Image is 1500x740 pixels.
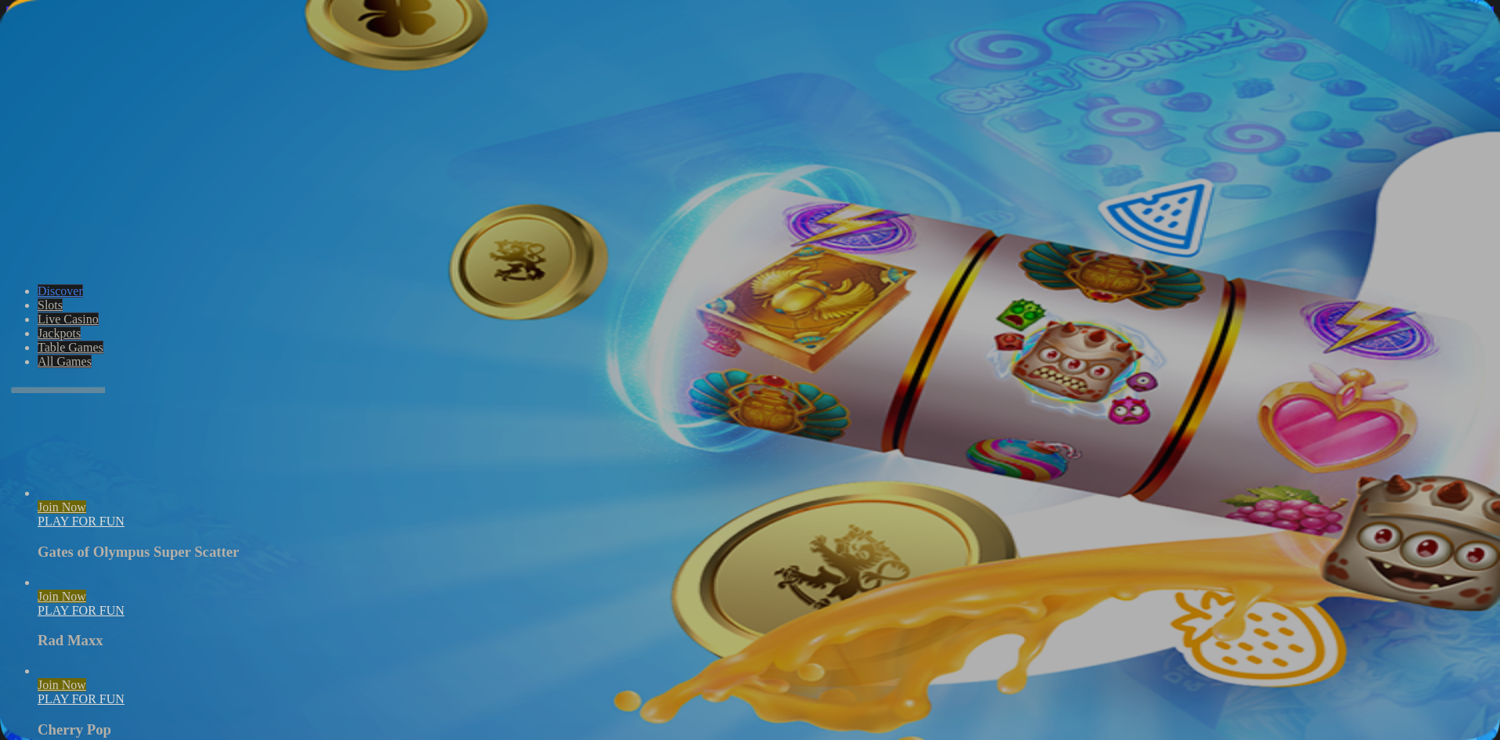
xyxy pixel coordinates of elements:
h3: Cherry Pop [38,721,1494,738]
a: Slots [38,298,63,312]
a: Jackpots [38,327,81,340]
a: Rad Maxx [38,604,125,617]
span: Join Now [38,500,86,514]
article: Cherry Pop [38,664,1494,738]
a: Live Casino [38,312,99,326]
a: Cherry Pop [38,692,125,706]
a: Table Games [38,341,103,354]
nav: Lobby [6,258,1494,369]
span: Join Now [38,590,86,603]
a: Discover [38,284,83,298]
a: Gates of Olympus Super Scatter [38,500,86,514]
article: Rad Maxx [38,576,1494,650]
header: Lobby [6,258,1494,399]
a: Cherry Pop [38,678,86,691]
a: Rad Maxx [38,590,86,603]
h3: Gates of Olympus Super Scatter [38,543,1494,561]
span: Join Now [38,678,86,691]
article: Gates of Olympus Super Scatter [38,486,1494,561]
h3: Rad Maxx [38,632,1494,649]
a: Gates of Olympus Super Scatter [38,514,125,528]
a: All Games [38,355,92,368]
